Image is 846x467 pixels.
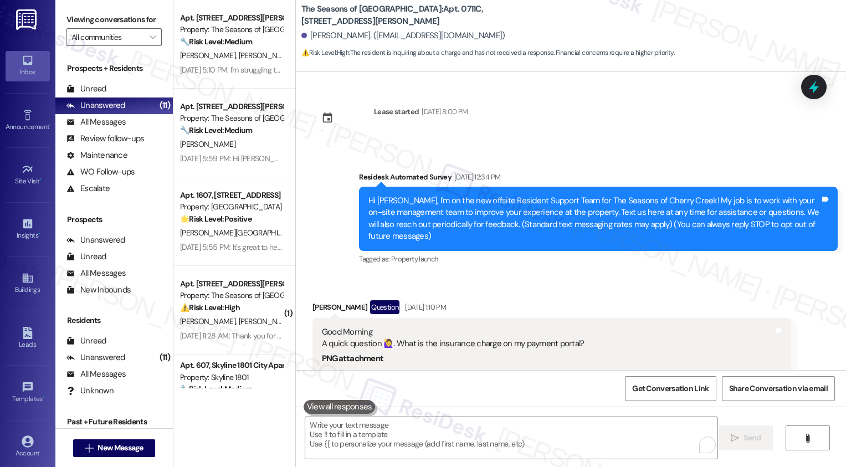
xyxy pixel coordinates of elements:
strong: 🌟 Risk Level: Positive [180,214,252,224]
input: All communities [71,28,144,46]
div: Apt. [STREET_ADDRESS][PERSON_NAME] [180,278,283,290]
span: Property launch [391,254,438,264]
span: [PERSON_NAME] [238,316,294,326]
span: • [49,121,51,129]
span: [PERSON_NAME] [238,50,297,60]
div: Good Morning A quick question 🙋‍♀️. What is the insurance charge on my payment portal? [322,326,773,350]
span: • [38,230,40,238]
div: [DATE] 12:34 PM [452,171,500,183]
span: • [40,176,42,183]
textarea: To enrich screen reader interactions, please activate Accessibility in Grammarly extension settings [305,417,717,459]
div: Apt. 1607, [STREET_ADDRESS] [180,189,283,201]
div: Escalate [66,183,110,194]
div: [DATE] 8:00 PM [419,106,468,117]
div: Prospects [55,214,173,225]
div: Unanswered [66,100,125,111]
a: Leads [6,324,50,353]
div: Residesk Automated Survey [359,171,838,187]
div: Property: The Seasons of [GEOGRAPHIC_DATA] [180,290,283,301]
div: New Inbounds [66,284,131,296]
a: Inbox [6,51,50,81]
strong: ⚠️ Risk Level: High [180,302,240,312]
i:  [731,434,739,443]
i:  [803,434,812,443]
span: [PERSON_NAME] [180,316,239,326]
a: Account [6,432,50,462]
i:  [150,33,156,42]
span: : The resident is inquiring about a charge and has not received a response. Financial concerns re... [301,47,674,59]
div: Apt. [STREET_ADDRESS][PERSON_NAME] [180,101,283,112]
div: Tagged as: [359,251,838,267]
div: Property: The Seasons of [GEOGRAPHIC_DATA] [180,24,283,35]
button: Send [719,425,773,450]
div: (11) [157,97,173,114]
label: Viewing conversations for [66,11,162,28]
div: Unread [66,335,106,347]
div: Unread [66,83,106,95]
div: Prospects + Residents [55,63,173,74]
div: Question [370,300,399,314]
div: All Messages [66,368,126,380]
span: Get Conversation Link [632,383,709,394]
div: Hi [PERSON_NAME], I'm on the new offsite Resident Support Team for The Seasons of Cherry Creek! M... [368,195,820,243]
span: Send [744,432,761,444]
div: [PERSON_NAME]. ([EMAIL_ADDRESS][DOMAIN_NAME]) [301,30,505,42]
strong: 🔧 Risk Level: Medium [180,37,252,47]
div: (11) [157,349,173,366]
i:  [85,444,93,453]
b: The Seasons of [GEOGRAPHIC_DATA]: Apt. 0711C, [STREET_ADDRESS][PERSON_NAME] [301,3,523,27]
div: Lease started [374,106,419,117]
button: New Message [73,439,155,457]
b: PNG attachment [322,353,383,364]
span: • [43,393,44,401]
span: New Message [98,442,143,454]
div: Apt. 607, Skyline 1801 City Apartments [180,360,283,371]
div: All Messages [66,268,126,279]
div: Property: Skyline 1801 [180,372,283,383]
div: Property: The Seasons of [GEOGRAPHIC_DATA] [180,112,283,124]
span: [PERSON_NAME] [180,50,239,60]
div: Unanswered [66,352,125,363]
div: Apt. [STREET_ADDRESS][PERSON_NAME] [180,12,283,24]
span: Share Conversation via email [729,383,828,394]
div: Unknown [66,385,114,397]
div: [DATE] 5:10 PM: I'm struggling to see the relevance. Would that have an influence on your respons... [180,65,733,75]
button: Share Conversation via email [722,376,835,401]
div: Residents [55,315,173,326]
div: All Messages [66,116,126,128]
span: [PERSON_NAME][GEOGRAPHIC_DATA] [180,228,306,238]
div: Maintenance [66,150,127,161]
div: [DATE] 1:10 PM [402,301,446,313]
strong: ⚠️ Risk Level: High [301,48,349,57]
span: [PERSON_NAME] [180,139,235,149]
a: Templates • [6,378,50,408]
strong: 🔧 Risk Level: Medium [180,125,252,135]
div: Unread [66,251,106,263]
img: ResiDesk Logo [16,9,39,30]
div: Property: [GEOGRAPHIC_DATA] [180,201,283,213]
div: [PERSON_NAME] [312,300,791,318]
strong: 🔧 Risk Level: Medium [180,384,252,394]
div: Unanswered [66,234,125,246]
div: Past + Future Residents [55,416,173,428]
a: Insights • [6,214,50,244]
a: Buildings [6,269,50,299]
div: WO Follow-ups [66,166,135,178]
div: Review follow-ups [66,133,144,145]
button: Get Conversation Link [625,376,716,401]
a: Site Visit • [6,160,50,190]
